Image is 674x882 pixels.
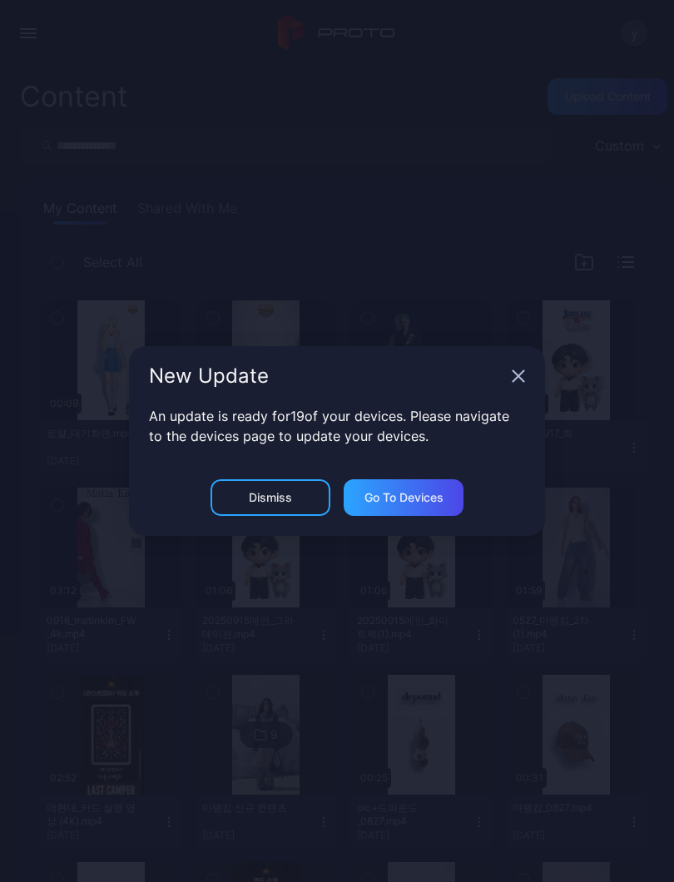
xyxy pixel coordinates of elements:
p: An update is ready for 19 of your devices. Please navigate to the devices page to update your dev... [149,406,525,446]
div: Dismiss [249,491,292,504]
button: Go to devices [344,479,463,516]
button: Dismiss [211,479,330,516]
div: Go to devices [364,491,444,504]
div: New Update [149,366,505,386]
